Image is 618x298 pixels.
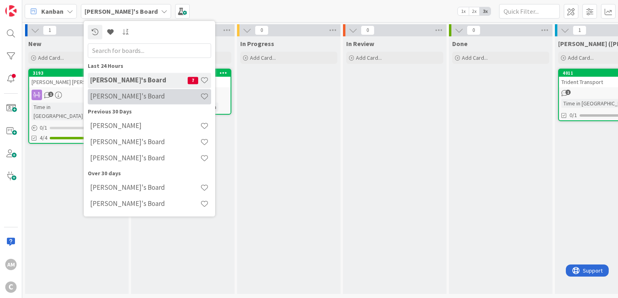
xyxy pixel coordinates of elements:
span: Kanban [41,6,63,16]
span: 1 [573,25,586,35]
span: 2x [469,7,480,15]
div: Time in [GEOGRAPHIC_DATA] [32,103,89,120]
span: 0 [361,25,375,35]
span: 0 [255,25,269,35]
h4: [PERSON_NAME]'s Board [90,138,200,146]
input: Quick Filter... [499,4,560,19]
span: 1 [43,25,57,35]
span: Add Card... [462,54,488,61]
a: 3193[PERSON_NAME] [PERSON_NAME]Time in [GEOGRAPHIC_DATA]:7d 23h 15m0/14/4 [28,69,125,144]
span: New [28,40,41,48]
h4: [PERSON_NAME]'s Board [90,76,188,84]
h4: [PERSON_NAME]'s Board [90,184,200,192]
div: C [5,281,17,293]
h4: [PERSON_NAME] [90,122,200,130]
h4: [PERSON_NAME]'s Board [90,200,200,208]
div: Previous 30 Days [88,107,211,116]
span: Add Card... [250,54,276,61]
span: Add Card... [568,54,594,61]
span: 1 [48,92,53,97]
span: 7 [188,77,198,84]
span: In Review [346,40,374,48]
div: 3193 [33,70,125,76]
img: Visit kanbanzone.com [5,5,17,17]
input: Search for boards... [88,43,211,58]
span: Add Card... [356,54,382,61]
span: Done [452,40,468,48]
span: 1 [565,90,571,95]
span: 1x [458,7,469,15]
span: In Progress [240,40,274,48]
div: 3193 [29,69,125,77]
h4: [PERSON_NAME]'s Board [90,92,200,101]
span: Support [17,1,37,11]
span: Add Card... [38,54,64,61]
div: AM [5,259,17,270]
div: Last 24 Hours [88,62,211,70]
span: 0/1 [569,111,577,120]
div: [PERSON_NAME] [PERSON_NAME] [29,77,125,87]
span: 0 [467,25,480,35]
b: [PERSON_NAME]'s Board [85,7,158,15]
div: 3193[PERSON_NAME] [PERSON_NAME] [29,69,125,87]
span: 4/4 [40,134,47,142]
span: 0 / 1 [40,124,47,132]
h4: [PERSON_NAME]'s Board [90,154,200,162]
span: 3x [480,7,491,15]
div: 0/1 [29,123,125,133]
div: Over 30 days [88,169,211,178]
